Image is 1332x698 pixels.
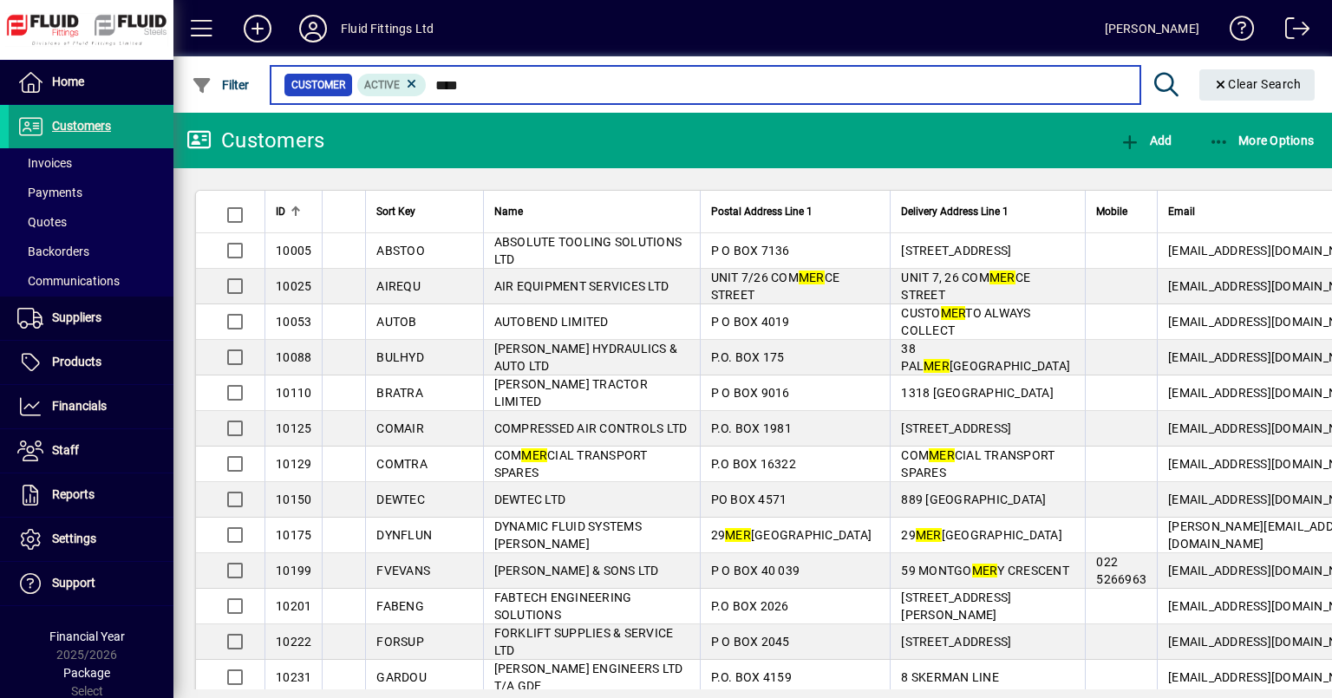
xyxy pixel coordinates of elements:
[725,528,751,542] em: MER
[276,599,311,613] span: 10201
[9,341,173,384] a: Products
[276,670,311,684] span: 10231
[49,630,125,643] span: Financial Year
[916,528,942,542] em: MER
[276,244,311,258] span: 10005
[924,359,950,373] em: MER
[291,76,345,94] span: Customer
[1096,555,1146,586] span: 022 5266963
[376,635,424,649] span: FORSUP
[901,342,1070,373] span: 38 PAL [GEOGRAPHIC_DATA]
[901,271,1030,302] span: UNIT 7, 26 COM CE STREET
[52,310,101,324] span: Suppliers
[1096,202,1127,221] span: Mobile
[230,13,285,44] button: Add
[521,448,547,462] em: MER
[9,61,173,104] a: Home
[901,448,1054,479] span: COM CIAL TRANSPORT SPARES
[376,315,416,329] span: AUTOB
[376,244,425,258] span: ABSTOO
[376,279,421,293] span: AIREQU
[52,443,79,457] span: Staff
[276,279,311,293] span: 10025
[494,448,648,479] span: COM CIAL TRANSPORT SPARES
[9,207,173,237] a: Quotes
[17,274,120,288] span: Communications
[494,202,689,221] div: Name
[1199,69,1316,101] button: Clear
[376,670,427,684] span: GARDOU
[285,13,341,44] button: Profile
[17,186,82,199] span: Payments
[9,473,173,517] a: Reports
[276,493,311,506] span: 10150
[9,148,173,178] a: Invoices
[376,350,424,364] span: BULHYD
[901,564,1069,577] span: 59 MONTGO Y CRESCENT
[186,127,324,154] div: Customers
[494,590,632,622] span: FABTECH ENGINEERING SOLUTIONS
[711,421,792,435] span: P.O. BOX 1981
[711,271,840,302] span: UNIT 7/26 COM CE STREET
[1096,202,1146,221] div: Mobile
[17,215,67,229] span: Quotes
[901,493,1046,506] span: 889 [GEOGRAPHIC_DATA]
[494,626,674,657] span: FORKLIFT SUPPLIES & SERVICE LTD
[276,421,311,435] span: 10125
[276,457,311,471] span: 10129
[929,448,955,462] em: MER
[1205,125,1319,156] button: More Options
[376,421,424,435] span: COMAIR
[901,421,1011,435] span: [STREET_ADDRESS]
[52,532,96,545] span: Settings
[711,386,790,400] span: P O BOX 9016
[63,666,110,680] span: Package
[494,493,566,506] span: DEWTEC LTD
[376,386,423,400] span: BRATRA
[901,528,1062,542] span: 29 [GEOGRAPHIC_DATA]
[276,386,311,400] span: 10110
[494,202,523,221] span: Name
[494,662,683,693] span: [PERSON_NAME] ENGINEERS LTD T/A GDE
[901,670,999,684] span: 8 SKERMAN LINE
[9,297,173,340] a: Suppliers
[1213,77,1302,91] span: Clear Search
[357,74,427,96] mat-chip: Activation Status: Active
[711,635,790,649] span: P O BOX 2045
[276,202,285,221] span: ID
[901,306,1030,337] span: CUSTO TO ALWAYS COLLECT
[376,599,424,613] span: FABENG
[901,386,1054,400] span: 1318 [GEOGRAPHIC_DATA]
[9,178,173,207] a: Payments
[187,69,254,101] button: Filter
[276,528,311,542] span: 10175
[276,635,311,649] span: 10222
[376,564,430,577] span: FVEVANS
[494,342,678,373] span: [PERSON_NAME] HYDRAULICS & AUTO LTD
[711,457,796,471] span: P.O BOX 16322
[1115,125,1176,156] button: Add
[1217,3,1255,60] a: Knowledge Base
[276,202,311,221] div: ID
[711,244,790,258] span: P O BOX 7136
[1209,134,1315,147] span: More Options
[494,235,682,266] span: ABSOLUTE TOOLING SOLUTIONS LTD
[276,564,311,577] span: 10199
[901,202,1009,221] span: Delivery Address Line 1
[9,518,173,561] a: Settings
[341,15,434,42] div: Fluid Fittings Ltd
[376,202,415,221] span: Sort Key
[711,315,790,329] span: P O BOX 4019
[972,564,998,577] em: MER
[989,271,1015,284] em: MER
[711,599,789,613] span: P.O BOX 2026
[901,590,1011,622] span: [STREET_ADDRESS][PERSON_NAME]
[376,528,432,542] span: DYNFLUN
[52,576,95,590] span: Support
[9,237,173,266] a: Backorders
[9,429,173,473] a: Staff
[711,528,872,542] span: 29 [GEOGRAPHIC_DATA]
[494,421,688,435] span: COMPRESSED AIR CONTROLS LTD
[799,271,825,284] em: MER
[192,78,250,92] span: Filter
